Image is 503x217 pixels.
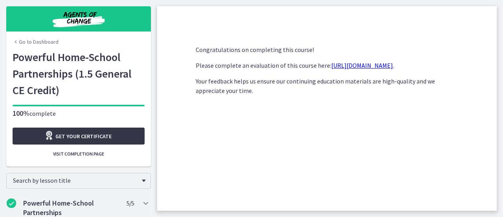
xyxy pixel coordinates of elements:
[13,128,145,145] a: Get your certificate
[196,61,458,70] p: Please complete an evaluation of this course here: .
[13,148,145,160] button: Visit completion page
[196,45,458,54] p: Congratulations on completing this course!
[196,76,458,95] p: Your feedback helps us ensure our continuing education materials are high-quality and we apprecia...
[127,198,134,208] span: 5 / 5
[31,9,126,28] img: Agents of Change
[7,198,16,208] i: Completed
[53,151,104,157] span: Visit completion page
[331,61,393,69] a: [URL][DOMAIN_NAME]
[44,131,55,140] i: Opens in a new window
[13,176,138,184] span: Search by lesson title
[13,109,29,118] span: 100%
[55,132,112,141] span: Get your certificate
[6,173,151,189] div: Search by lesson title
[13,49,145,98] h1: Powerful Home-School Partnerships (1.5 General CE Credit)
[13,38,59,46] a: Go to Dashboard
[13,109,145,118] p: complete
